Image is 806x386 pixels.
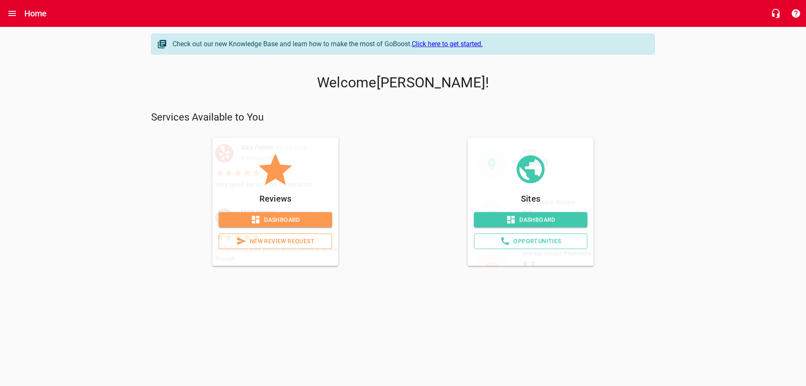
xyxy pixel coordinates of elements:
[219,234,332,249] a: New Review Request
[786,3,806,24] button: Support Portal
[226,236,325,247] span: New Review Request
[151,111,655,124] p: Services Available to You
[225,215,325,225] span: Dashboard
[151,74,655,91] p: Welcome [PERSON_NAME] !
[219,192,332,205] p: Reviews
[412,40,483,48] a: Click here to get started.
[481,236,580,247] span: Opportunities
[24,7,47,20] h6: Home
[173,39,646,49] div: Check out our new Knowledge Base and learn how to make the most of GoBoost.
[766,3,786,24] button: Live Chat
[474,234,587,249] a: Opportunities
[474,212,587,228] a: Dashboard
[481,215,581,225] span: Dashboard
[219,212,332,228] a: Dashboard
[2,3,22,24] button: Open drawer
[474,192,587,205] p: Sites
